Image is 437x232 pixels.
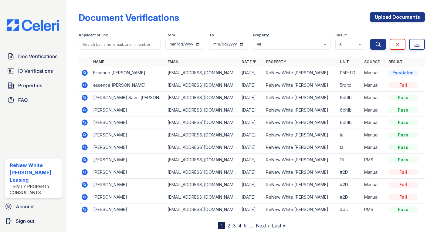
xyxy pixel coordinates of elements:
div: Fail [388,182,418,188]
td: [PERSON_NAME] [91,203,165,216]
td: Manual [362,179,386,191]
a: Property [266,59,286,64]
label: From [165,33,175,38]
td: Manual [362,116,386,129]
td: [PERSON_NAME] [91,104,165,116]
td: Manual [362,67,386,79]
td: [EMAIL_ADDRESS][DOMAIN_NAME] [165,166,239,179]
a: Result [388,59,403,64]
a: Properties [5,79,62,92]
a: 5 [244,223,247,229]
td: [EMAIL_ADDRESS][DOMAIN_NAME] [165,116,239,129]
a: Doc Verifications [5,50,62,62]
a: Date ▼ [242,59,256,64]
a: Name [93,59,104,64]
td: [EMAIL_ADDRESS][DOMAIN_NAME] [165,191,239,203]
td: ReNew White [PERSON_NAME] [263,179,337,191]
a: Last » [272,223,285,229]
td: [DATE] [239,67,263,79]
a: Upload Documents [370,12,425,22]
div: Pass [388,95,418,101]
a: Unit [340,59,349,64]
td: ta [337,141,362,154]
td: 6dh1b [337,92,362,104]
td: [EMAIL_ADDRESS][DOMAIN_NAME] [165,104,239,116]
label: Property [253,33,269,38]
span: … [249,222,253,229]
td: [EMAIL_ADDRESS][DOMAIN_NAME] [165,203,239,216]
div: Escalated [388,70,418,76]
a: ID Verifications [5,65,62,77]
div: ReNew White [PERSON_NAME] Leasing [10,162,59,183]
td: ReNew White [PERSON_NAME] [263,92,337,104]
td: [EMAIL_ADDRESS][DOMAIN_NAME] [165,92,239,104]
a: 2 [228,223,230,229]
td: ReNew White [PERSON_NAME] [263,79,337,92]
a: FAQ [5,94,62,106]
td: [EMAIL_ADDRESS][DOMAIN_NAME] [165,79,239,92]
div: Pass [388,207,418,213]
td: PMS [362,203,386,216]
td: [PERSON_NAME] [91,116,165,129]
td: [PERSON_NAME] Saen-[PERSON_NAME] [91,92,165,104]
label: Result [335,33,347,38]
div: Trinity Property Consultants [10,183,59,196]
td: ReNew White [PERSON_NAME] [263,166,337,179]
input: Search by name, email, or unit number [79,39,161,50]
td: 6dh1b [337,104,362,116]
div: Fail [388,169,418,175]
td: [EMAIL_ADDRESS][DOMAIN_NAME] [165,141,239,154]
a: 3 [233,223,236,229]
td: [PERSON_NAME] [91,166,165,179]
td: Manual [362,166,386,179]
a: Next › [256,223,269,229]
td: ReNew White [PERSON_NAME] [263,191,337,203]
td: [DATE] [239,166,263,179]
td: Manual [362,92,386,104]
td: [DATE] [239,104,263,116]
td: [DATE] [239,129,263,141]
td: ReNew White [PERSON_NAME] [263,67,337,79]
div: Pass [388,157,418,163]
td: ReNew White [PERSON_NAME] [263,203,337,216]
td: Manual [362,141,386,154]
td: [PERSON_NAME] [91,154,165,166]
td: [DATE] [239,179,263,191]
td: Manual [362,129,386,141]
div: Pass [388,132,418,138]
td: Manual [362,191,386,203]
td: PMS [362,154,386,166]
span: Sign out [16,217,34,225]
td: [EMAIL_ADDRESS][DOMAIN_NAME] [165,179,239,191]
div: Fail [388,82,418,88]
td: 5rc td [337,79,362,92]
td: 05R-TD [337,67,362,79]
img: CE_Logo_Blue-a8612792a0a2168367f1c8372b55b34899dd931a85d93a1a3d3e32e68fde9ad4.png [2,19,64,31]
td: #2D [337,179,362,191]
td: [DATE] [239,191,263,203]
label: Applicant or unit [79,33,108,38]
a: Sign out [2,215,64,227]
td: ReNew White [PERSON_NAME] [263,116,337,129]
td: essence [PERSON_NAME] [91,79,165,92]
td: ReNew White [PERSON_NAME] [263,141,337,154]
td: #2D [337,191,362,203]
td: [EMAIL_ADDRESS][DOMAIN_NAME] [165,129,239,141]
td: 1B [337,154,362,166]
td: #2D [337,166,362,179]
td: Essence [PERSON_NAME] [91,67,165,79]
td: ReNew White [PERSON_NAME] [263,154,337,166]
span: Account [16,203,35,210]
a: Email [168,59,179,64]
a: Source [364,59,380,64]
td: Manual [362,79,386,92]
td: 6dh1b [337,116,362,129]
td: [DATE] [239,116,263,129]
span: FAQ [18,96,28,104]
span: ID Verifications [18,67,53,75]
div: Pass [388,119,418,126]
div: Fail [388,194,418,200]
div: Pass [388,144,418,150]
td: ReNew White [PERSON_NAME] [263,129,337,141]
